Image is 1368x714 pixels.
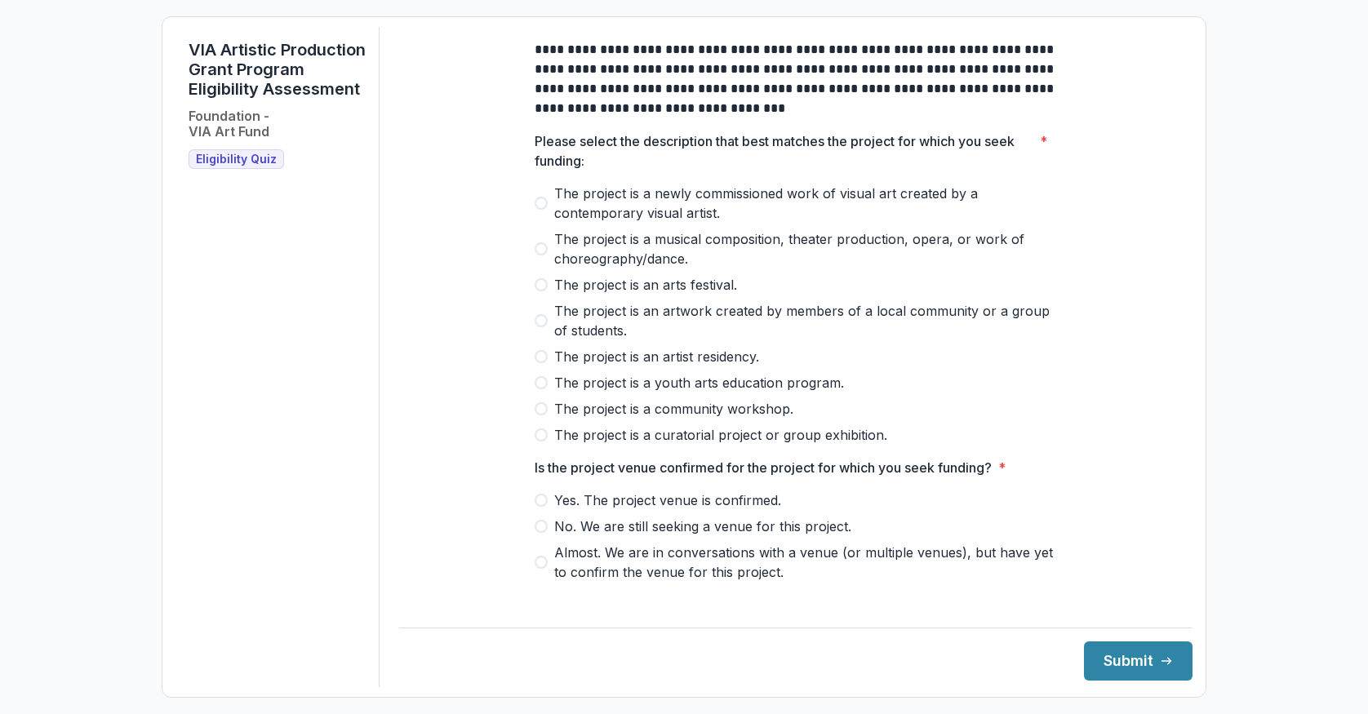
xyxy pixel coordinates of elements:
span: Almost. We are in conversations with a venue (or multiple venues), but have yet to confirm the ve... [554,543,1057,582]
h1: VIA Artistic Production Grant Program Eligibility Assessment [189,40,366,99]
span: Eligibility Quiz [196,153,277,166]
span: Yes. The project venue is confirmed. [554,490,781,510]
span: The project is an arts festival. [554,275,737,295]
p: Is the project venue confirmed for the project for which you seek funding? [535,458,992,477]
span: The project is a newly commissioned work of visual art created by a contemporary visual artist. [554,184,1057,223]
span: The project is a youth arts education program. [554,373,844,392]
span: The project is an artwork created by members of a local community or a group of students. [554,301,1057,340]
button: Submit [1084,641,1193,681]
span: The project is an artist residency. [554,347,759,366]
span: No. We are still seeking a venue for this project. [554,517,851,536]
p: Please select the description that best matches the project for which you seek funding: [535,131,1033,171]
h2: Foundation - VIA Art Fund [189,109,269,140]
span: The project is a musical composition, theater production, opera, or work of choreography/dance. [554,229,1057,268]
span: The project is a curatorial project or group exhibition. [554,425,887,445]
span: The project is a community workshop. [554,399,793,419]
